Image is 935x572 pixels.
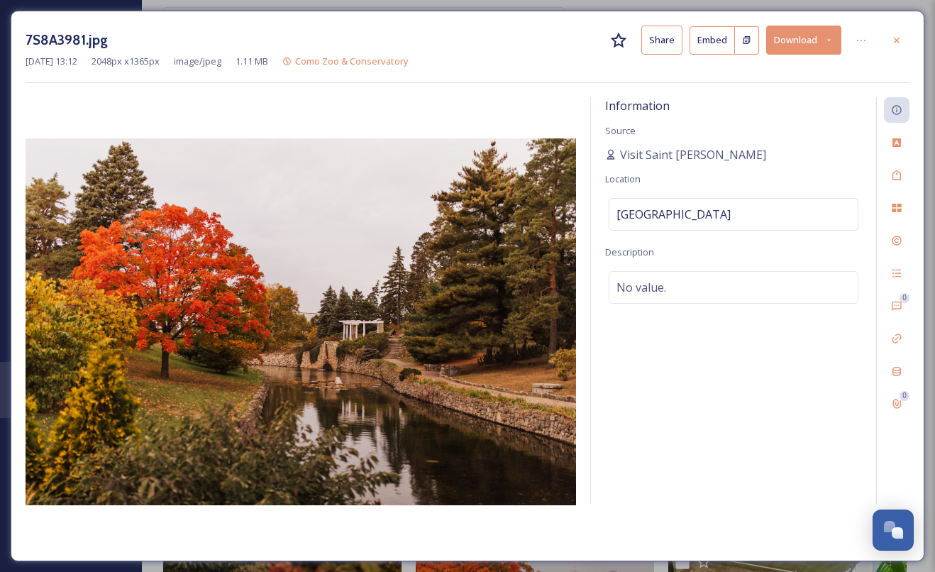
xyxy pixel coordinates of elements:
span: Description [605,246,654,258]
span: Como Zoo & Conservatory [295,55,409,67]
button: Open Chat [873,510,914,551]
span: 1.11 MB [236,55,268,68]
span: No value. [616,279,666,296]
button: Download [766,26,841,55]
span: Visit Saint [PERSON_NAME] [620,146,766,163]
button: Share [641,26,682,55]
img: 5-wl-746eb440-a2b1-4b05-b264-a0dbac6708d8.jpg [26,138,576,505]
span: [GEOGRAPHIC_DATA] [616,206,731,223]
span: image/jpeg [174,55,221,68]
span: Location [605,172,641,185]
span: Source [605,124,636,137]
button: Embed [690,26,735,55]
span: Information [605,98,670,114]
div: 0 [900,293,909,303]
span: [DATE] 13:12 [26,55,77,68]
div: 0 [900,391,909,401]
h3: 7S8A3981.jpg [26,30,108,50]
span: 2048 px x 1365 px [92,55,160,68]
